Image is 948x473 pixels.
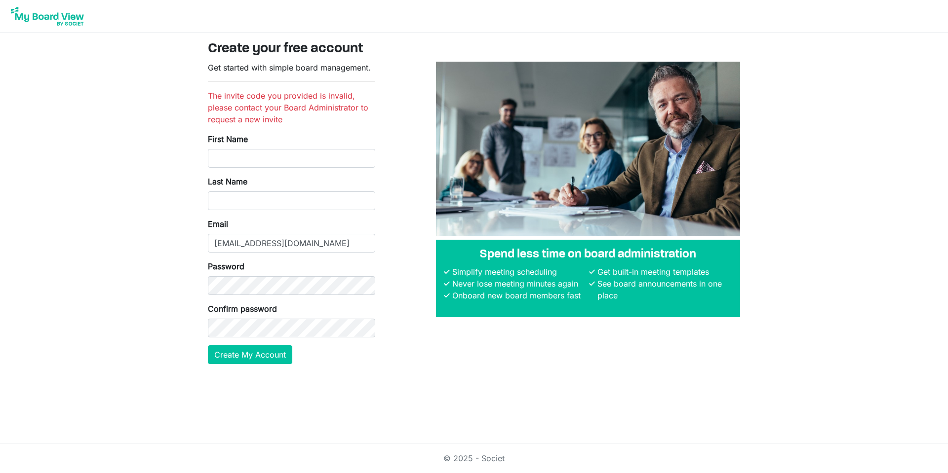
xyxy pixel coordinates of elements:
a: © 2025 - Societ [443,453,505,463]
li: Never lose meeting minutes again [450,278,587,290]
label: Password [208,260,244,272]
span: Get started with simple board management. [208,63,371,73]
li: See board announcements in one place [595,278,732,301]
label: Last Name [208,176,247,187]
label: Email [208,218,228,230]
label: First Name [208,133,248,145]
h3: Create your free account [208,41,740,58]
label: Confirm password [208,303,277,315]
li: Get built-in meeting templates [595,266,732,278]
h4: Spend less time on board administration [444,248,732,262]
li: Simplify meeting scheduling [450,266,587,278]
li: Onboard new board members fast [450,290,587,301]
img: A photograph of board members sitting at a table [436,62,740,236]
li: The invite code you provided is invalid, please contact your Board Administrator to request a new... [208,90,375,125]
button: Create My Account [208,345,292,364]
img: My Board View Logo [8,4,87,29]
